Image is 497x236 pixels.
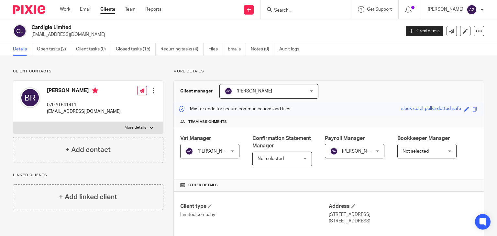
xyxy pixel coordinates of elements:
a: Create task [406,26,443,36]
p: [PERSON_NAME] [428,6,463,13]
span: Get Support [367,7,392,12]
p: [EMAIL_ADDRESS][DOMAIN_NAME] [31,31,396,38]
h4: + Add linked client [59,192,117,202]
a: Emails [228,43,246,56]
h4: + Add contact [65,145,111,155]
img: svg%3E [13,24,27,38]
a: Reports [145,6,161,13]
h4: Client type [180,203,329,210]
img: svg%3E [185,147,193,155]
p: Limited company [180,211,329,218]
span: [PERSON_NAME] [342,149,378,154]
a: Client tasks (0) [76,43,111,56]
span: Team assignments [188,119,227,124]
a: Recurring tasks (4) [160,43,204,56]
i: Primary [92,87,98,94]
a: Audit logs [279,43,304,56]
p: [STREET_ADDRESS] [329,218,477,224]
span: Not selected [403,149,429,154]
h4: [PERSON_NAME] [47,87,121,95]
p: Linked clients [13,173,163,178]
div: sleek-coral-polka-dotted-safe [401,105,461,113]
p: More details [125,125,146,130]
img: svg%3E [20,87,40,108]
p: [EMAIL_ADDRESS][DOMAIN_NAME] [47,108,121,115]
img: svg%3E [225,87,232,95]
img: svg%3E [330,147,338,155]
a: Closed tasks (15) [116,43,156,56]
a: Details [13,43,32,56]
h3: Client manager [180,88,213,94]
span: Bookkeeper Manager [397,136,450,141]
span: Not selected [258,156,284,161]
a: Notes (0) [251,43,274,56]
a: Work [60,6,70,13]
a: Email [80,6,91,13]
a: Clients [100,6,115,13]
p: More details [173,69,484,74]
img: Pixie [13,5,45,14]
h4: Address [329,203,477,210]
p: [STREET_ADDRESS] [329,211,477,218]
h2: Cardigle Limited [31,24,323,31]
a: Files [208,43,223,56]
p: Client contacts [13,69,163,74]
span: Other details [188,183,218,188]
span: [PERSON_NAME] [237,89,272,93]
span: Payroll Manager [325,136,365,141]
span: [PERSON_NAME] [197,149,233,154]
span: Confirmation Statement Manager [252,136,311,148]
span: Vat Manager [180,136,211,141]
a: Open tasks (2) [37,43,71,56]
a: Team [125,6,136,13]
p: Master code for secure communications and files [179,106,290,112]
img: svg%3E [467,5,477,15]
input: Search [273,8,332,14]
p: 07970 641411 [47,102,121,108]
